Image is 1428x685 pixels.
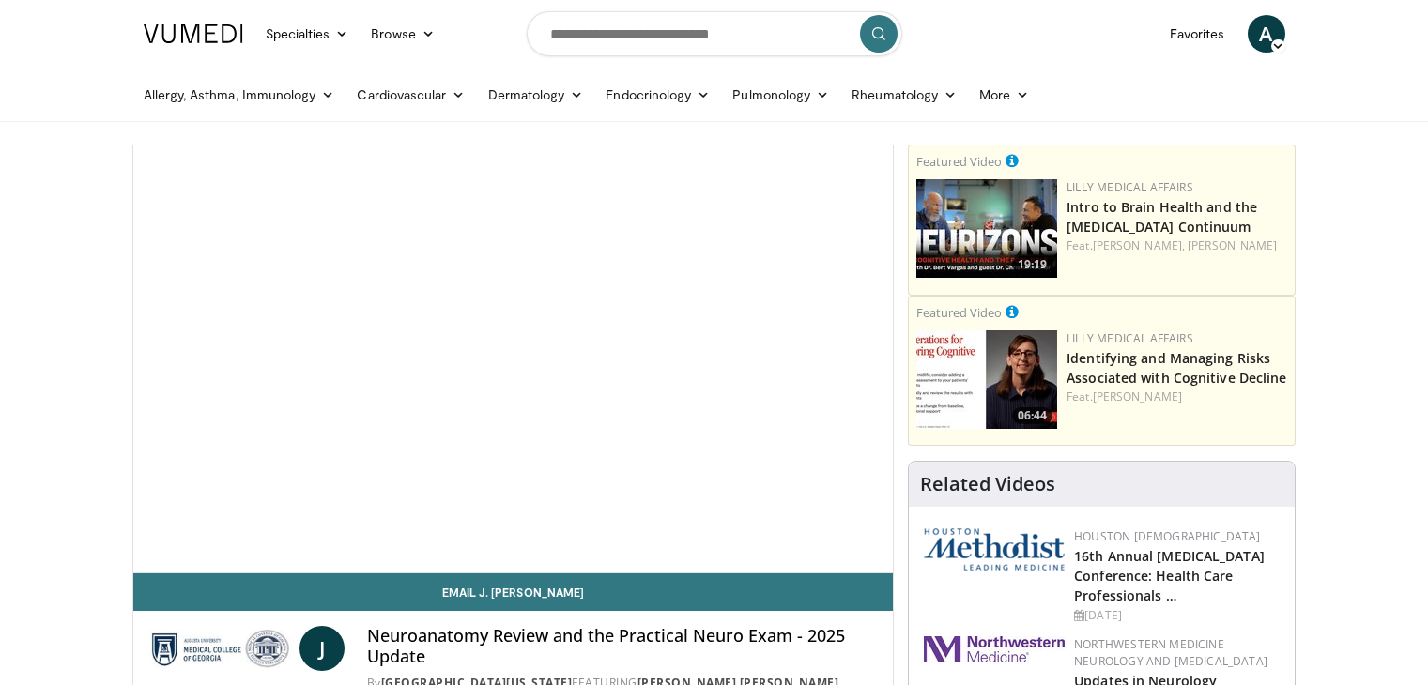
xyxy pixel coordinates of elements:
[367,626,878,666] h4: Neuroanatomy Review and the Practical Neuro Exam - 2025 Update
[360,15,446,53] a: Browse
[916,330,1057,429] img: fc5f84e2-5eb7-4c65-9fa9-08971b8c96b8.jpg.150x105_q85_crop-smart_upscale.jpg
[1074,607,1280,624] div: [DATE]
[916,179,1057,278] a: 19:19
[132,76,346,114] a: Allergy, Asthma, Immunology
[345,76,476,114] a: Cardiovascular
[1067,179,1193,195] a: Lilly Medical Affairs
[721,76,840,114] a: Pulmonology
[527,11,902,56] input: Search topics, interventions
[916,179,1057,278] img: a80fd508-2012-49d4-b73e-1d4e93549e78.png.150x105_q85_crop-smart_upscale.jpg
[924,636,1065,662] img: 2a462fb6-9365-492a-ac79-3166a6f924d8.png.150x105_q85_autocrop_double_scale_upscale_version-0.2.jpg
[1067,349,1286,387] a: Identifying and Managing Risks Associated with Cognitive Decline
[916,304,1002,321] small: Featured Video
[1074,547,1265,604] a: 16th Annual [MEDICAL_DATA] Conference: Health Care Professionals …
[299,626,345,671] a: J
[1074,636,1267,669] a: Northwestern Medicine Neurology and [MEDICAL_DATA]
[133,145,894,573] video-js: Video Player
[1067,237,1287,254] div: Feat.
[1012,407,1052,424] span: 06:44
[144,24,243,43] img: VuMedi Logo
[1248,15,1285,53] a: A
[1067,388,1287,405] div: Feat.
[968,76,1040,114] a: More
[1067,198,1257,236] a: Intro to Brain Health and the [MEDICAL_DATA] Continuum
[254,15,361,53] a: Specialties
[477,76,595,114] a: Dermatology
[916,330,1057,429] a: 06:44
[1093,388,1182,404] a: [PERSON_NAME]
[1067,330,1193,346] a: Lilly Medical Affairs
[1159,15,1236,53] a: Favorites
[916,153,1002,170] small: Featured Video
[924,528,1065,571] img: 5e4488cc-e109-4a4e-9fd9-73bb9237ee91.png.150x105_q85_autocrop_double_scale_upscale_version-0.2.png
[1188,237,1277,253] a: [PERSON_NAME]
[1093,237,1185,253] a: [PERSON_NAME],
[840,76,968,114] a: Rheumatology
[1012,256,1052,273] span: 19:19
[133,573,894,611] a: Email J. [PERSON_NAME]
[920,473,1055,495] h4: Related Videos
[148,626,292,671] img: Medical College of Georgia - Augusta University
[594,76,721,114] a: Endocrinology
[1074,528,1260,544] a: Houston [DEMOGRAPHIC_DATA]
